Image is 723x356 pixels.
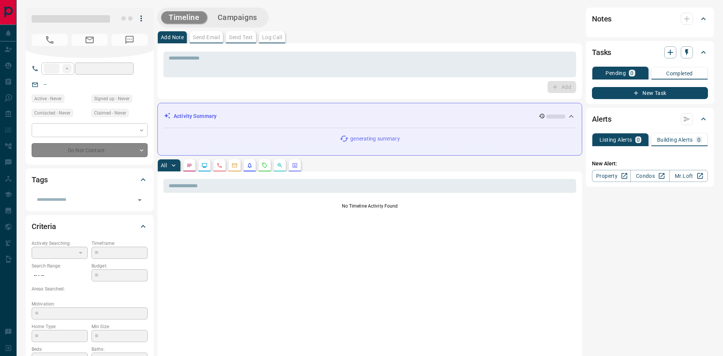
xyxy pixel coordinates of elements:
[592,13,612,25] h2: Notes
[592,10,708,28] div: Notes
[134,195,145,205] button: Open
[201,162,207,168] svg: Lead Browsing Activity
[277,162,283,168] svg: Opportunities
[94,95,130,102] span: Signed up - Never
[592,46,611,58] h2: Tasks
[161,11,207,24] button: Timeline
[111,34,148,46] span: No Number
[32,220,56,232] h2: Criteria
[210,11,265,24] button: Campaigns
[666,71,693,76] p: Completed
[592,160,708,168] p: New Alert:
[592,87,708,99] button: New Task
[32,240,88,247] p: Actively Searching:
[163,203,576,209] p: No Timeline Activity Found
[34,109,70,117] span: Contacted - Never
[637,137,640,142] p: 0
[32,34,68,46] span: No Number
[32,143,148,157] div: Do Not Contact
[32,323,88,330] p: Home Type:
[92,323,148,330] p: Min Size:
[92,346,148,353] p: Baths:
[164,109,576,123] div: Activity Summary
[217,162,223,168] svg: Calls
[186,162,192,168] svg: Notes
[592,170,631,182] a: Property
[262,162,268,168] svg: Requests
[697,137,700,142] p: 0
[247,162,253,168] svg: Listing Alerts
[657,137,693,142] p: Building Alerts
[599,137,632,142] p: Listing Alerts
[161,163,167,168] p: All
[32,286,148,292] p: Areas Searched:
[32,174,47,186] h2: Tags
[44,81,47,87] a: --
[232,162,238,168] svg: Emails
[94,109,126,117] span: Claimed - Never
[669,170,708,182] a: Mr.Loft
[161,35,184,40] p: Add Note
[32,346,88,353] p: Beds:
[92,240,148,247] p: Timeframe:
[32,263,88,269] p: Search Range:
[292,162,298,168] svg: Agent Actions
[630,70,633,76] p: 0
[174,112,217,120] p: Activity Summary
[592,110,708,128] div: Alerts
[630,170,669,182] a: Condos
[606,70,626,76] p: Pending
[32,301,148,307] p: Motivation:
[592,43,708,61] div: Tasks
[34,95,62,102] span: Active - Never
[32,217,148,235] div: Criteria
[32,171,148,189] div: Tags
[72,34,108,46] span: No Email
[92,263,148,269] p: Budget:
[350,135,400,143] p: generating summary
[32,269,88,282] p: -- - --
[592,113,612,125] h2: Alerts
